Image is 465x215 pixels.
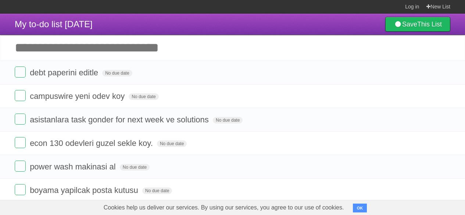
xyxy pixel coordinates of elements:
[15,67,26,78] label: Done
[15,114,26,125] label: Done
[353,204,367,212] button: OK
[213,117,243,123] span: No due date
[129,93,158,100] span: No due date
[120,164,150,171] span: No due date
[417,21,442,28] b: This List
[15,161,26,172] label: Done
[102,70,132,76] span: No due date
[15,90,26,101] label: Done
[96,200,351,215] span: Cookies help us deliver our services. By using our services, you agree to our use of cookies.
[30,139,155,148] span: econ 130 odevleri guzel sekle koy.
[142,187,172,194] span: No due date
[30,115,211,124] span: asistanlara task gonder for next week ve solutions
[15,19,93,29] span: My to-do list [DATE]
[385,17,450,32] a: SaveThis List
[15,184,26,195] label: Done
[30,162,118,171] span: power wash makinasi al
[30,92,126,101] span: campuswire yeni odev koy
[30,68,100,77] span: debt paperini editle
[15,137,26,148] label: Done
[30,186,140,195] span: boyama yapilcak posta kutusu
[157,140,187,147] span: No due date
